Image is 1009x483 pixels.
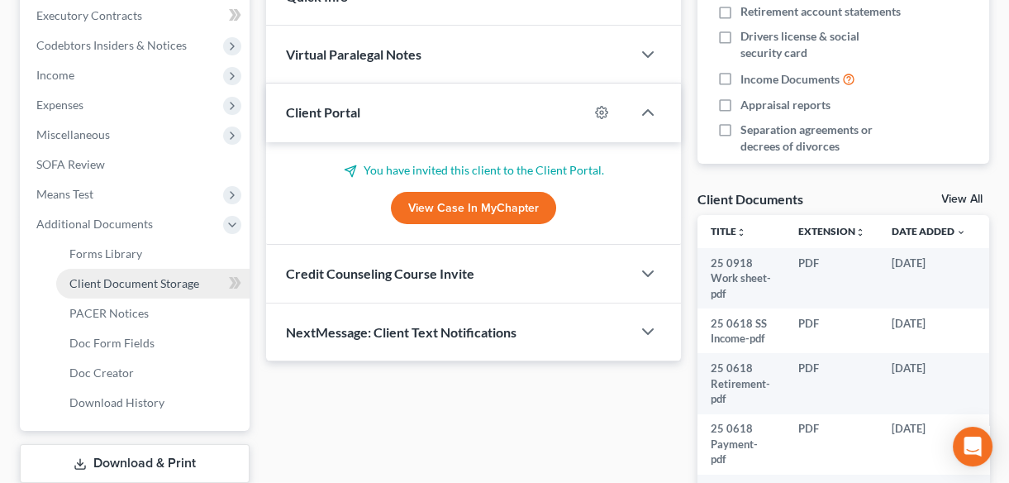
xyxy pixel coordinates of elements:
td: 25 0618 Retirement-pdf [697,353,785,414]
span: Separation agreements or decrees of divorces [740,122,902,155]
td: 25 0618 SS Income-pdf [697,308,785,354]
td: PDF [785,308,878,354]
a: View Case in MyChapter [391,192,556,225]
i: expand_more [956,227,966,237]
a: PACER Notices [56,299,250,328]
div: Open Intercom Messenger [953,427,992,466]
td: 25 0618 Payment-pdf [697,414,785,475]
span: Client Portal [286,104,360,120]
span: Drivers license & social security card [740,28,902,61]
i: unfold_more [736,227,746,237]
td: PDF [785,248,878,308]
span: Means Test [36,187,93,201]
span: Doc Form Fields [69,336,155,350]
span: NextMessage: Client Text Notifications [286,324,516,340]
a: Extensionunfold_more [798,225,865,237]
span: Codebtors Insiders & Notices [36,38,187,52]
a: SOFA Review [23,150,250,179]
td: PDF [785,353,878,414]
span: Retirement account statements [740,3,901,20]
a: Forms Library [56,239,250,269]
p: You have invited this client to the Client Portal. [286,162,661,179]
span: Miscellaneous [36,127,110,141]
span: Executory Contracts [36,8,142,22]
a: Executory Contracts [23,1,250,31]
span: Expenses [36,98,83,112]
span: Forms Library [69,246,142,261]
a: Download History [56,388,250,418]
a: Doc Form Fields [56,328,250,358]
a: Client Document Storage [56,269,250,299]
span: Appraisal reports [740,97,831,113]
span: Virtual Paralegal Notes [286,46,421,62]
a: View All [941,194,983,205]
td: PDF [785,414,878,475]
a: Download & Print [20,444,250,483]
span: Download History [69,395,164,409]
span: Doc Creator [69,366,134,380]
a: Date Added expand_more [892,225,966,237]
div: Client Documents [697,190,803,208]
span: Income [36,68,74,82]
td: [DATE] [878,308,979,354]
a: Titleunfold_more [711,225,746,237]
i: unfold_more [855,227,865,237]
td: [DATE] [878,248,979,308]
span: PACER Notices [69,306,149,320]
span: Credit Counseling Course Invite [286,265,474,281]
td: [DATE] [878,353,979,414]
span: SOFA Review [36,157,105,171]
span: Income Documents [740,71,840,88]
td: 25 0918 Work sheet-pdf [697,248,785,308]
a: Doc Creator [56,358,250,388]
span: Additional Documents [36,217,153,231]
td: [DATE] [878,414,979,475]
span: Client Document Storage [69,276,199,290]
